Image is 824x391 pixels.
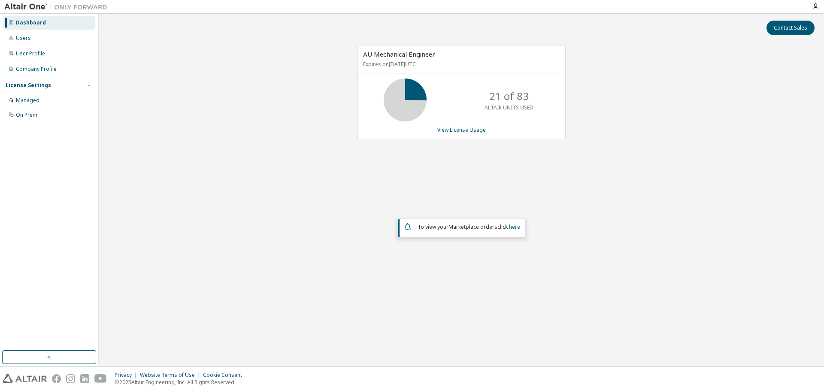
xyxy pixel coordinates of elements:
img: linkedin.svg [80,374,89,383]
a: here [509,223,520,230]
div: On Prem [16,112,37,118]
img: Altair One [4,3,112,11]
img: instagram.svg [66,374,75,383]
div: Cookie Consent [203,372,247,379]
p: 21 of 83 [489,89,529,103]
span: To view your click [418,223,520,230]
a: View License Usage [437,126,486,133]
p: Expires on [DATE] UTC [363,61,558,68]
div: Privacy [115,372,140,379]
img: youtube.svg [94,374,107,383]
div: Company Profile [16,66,57,73]
div: Users [16,35,31,42]
img: altair_logo.svg [3,374,47,383]
div: Dashboard [16,19,46,26]
button: Contact Sales [766,21,815,35]
div: License Settings [6,82,51,89]
div: Managed [16,97,39,104]
p: © 2025 Altair Engineering, Inc. All Rights Reserved. [115,379,247,386]
div: User Profile [16,50,45,57]
div: Website Terms of Use [140,372,203,379]
em: Marketplace orders [448,223,497,230]
img: facebook.svg [52,374,61,383]
p: ALTAIR UNITS USED [485,104,533,111]
span: AU Mechanical Engineer [363,50,435,58]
